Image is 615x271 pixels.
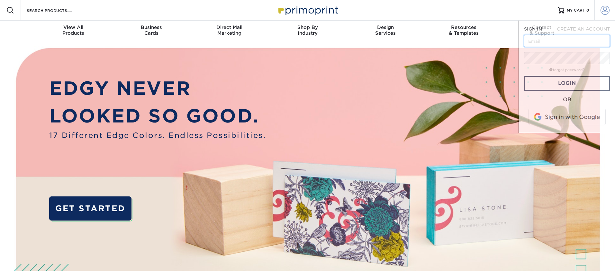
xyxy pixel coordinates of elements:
a: View AllProducts [34,21,113,41]
span: 17 Different Edge Colors. Endless Possibilities. [49,130,266,141]
a: BusinessCards [112,21,190,41]
span: MY CART [567,8,585,13]
div: Cards [112,24,190,36]
span: Design [347,24,425,30]
a: Resources& Templates [425,21,503,41]
span: 0 [586,8,589,13]
div: & Templates [425,24,503,36]
div: Industry [268,24,347,36]
a: Shop ByIndustry [268,21,347,41]
div: Services [347,24,425,36]
span: View All [34,24,113,30]
a: GET STARTED [49,196,131,221]
span: Direct Mail [190,24,268,30]
input: SEARCH PRODUCTS..... [26,6,89,14]
div: & Support [503,24,581,36]
div: Products [34,24,113,36]
a: DesignServices [347,21,425,41]
input: Email [524,35,610,47]
a: Contact& Support [503,21,581,41]
span: Resources [425,24,503,30]
span: SIGN IN [524,26,542,32]
p: EDGY NEVER [49,75,266,102]
div: OR [524,96,610,104]
span: Shop By [268,24,347,30]
span: Business [112,24,190,30]
span: Contact [503,24,581,30]
img: Primoprint [276,3,340,17]
a: Login [524,76,610,91]
span: CREATE AN ACCOUNT [557,26,610,32]
div: Marketing [190,24,268,36]
a: Direct MailMarketing [190,21,268,41]
p: LOOKED SO GOOD. [49,102,266,130]
a: forgot password? [549,68,584,72]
